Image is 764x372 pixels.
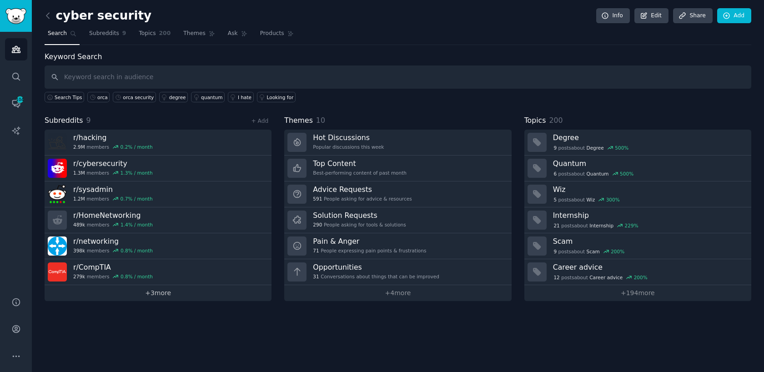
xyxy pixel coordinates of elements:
span: 9 [553,248,557,255]
span: Themes [284,115,313,126]
a: Pain & Anger71People expressing pain points & frustrations [284,233,511,259]
a: +194more [524,285,751,301]
h3: Scam [553,236,745,246]
img: GummySearch logo [5,8,26,24]
h3: Career advice [553,262,745,272]
span: Subreddits [45,115,83,126]
a: Career advice12postsaboutCareer advice200% [524,259,751,285]
span: Ask [228,30,238,38]
span: 591 [313,196,322,202]
a: Top ContentBest-performing content of past month [284,156,511,181]
span: Scam [587,248,600,255]
a: Ask [225,26,251,45]
a: Quantum6postsaboutQuantum500% [524,156,751,181]
div: orca security [123,94,154,101]
span: 279k [73,273,85,280]
span: 10 [316,116,325,125]
h3: r/ hacking [73,133,153,142]
div: post s about [553,144,629,152]
a: Edit [634,8,668,24]
h3: Top Content [313,159,407,168]
div: post s about [553,170,634,178]
div: members [73,247,153,254]
div: 500 % [615,145,628,151]
div: People expressing pain points & frustrations [313,247,426,254]
a: degree [159,92,188,102]
div: degree [169,94,186,101]
a: r/HomeNetworking489kmembers1.4% / month [45,207,271,233]
h3: Advice Requests [313,185,412,194]
div: post s about [553,247,625,256]
a: Search [45,26,80,45]
span: Degree [587,145,604,151]
div: members [73,273,153,280]
div: 0.2 % / month [121,144,153,150]
span: Internship [589,222,613,229]
span: 21 [553,222,559,229]
div: 0.8 % / month [121,247,153,254]
div: members [73,144,153,150]
span: Products [260,30,284,38]
div: 500 % [620,171,633,177]
h3: r/ cybersecurity [73,159,153,168]
a: quantum [191,92,225,102]
h3: r/ sysadmin [73,185,153,194]
a: Topics200 [136,26,174,45]
span: 31 [313,273,319,280]
div: quantum [201,94,222,101]
a: 104 [5,92,27,115]
a: Opportunities31Conversations about things that can be improved [284,259,511,285]
div: Conversations about things that can be improved [313,273,439,280]
div: 1.4 % / month [121,221,153,228]
h3: r/ HomeNetworking [73,211,153,220]
a: r/hacking2.9Mmembers0.2% / month [45,130,271,156]
div: members [73,196,153,202]
span: 1.3M [73,170,85,176]
span: Themes [183,30,206,38]
a: +4more [284,285,511,301]
span: 9 [86,116,91,125]
div: post s about [553,196,621,204]
span: 290 [313,221,322,228]
a: + Add [251,118,268,124]
h3: Internship [553,211,745,220]
div: People asking for advice & resources [313,196,412,202]
div: 1.3 % / month [121,170,153,176]
a: Subreddits9 [86,26,129,45]
a: Hot DiscussionsPopular discussions this week [284,130,511,156]
input: Keyword search in audience [45,65,751,89]
div: members [73,170,153,176]
span: Search Tips [55,94,82,101]
h3: Opportunities [313,262,439,272]
button: Search Tips [45,92,84,102]
a: Scam9postsaboutScam200% [524,233,751,259]
span: Quantum [587,171,609,177]
a: orca security [113,92,156,102]
span: 71 [313,247,319,254]
a: Advice Requests591People asking for advice & resources [284,181,511,207]
span: 2.9M [73,144,85,150]
span: 104 [16,96,24,103]
span: Topics [524,115,546,126]
h3: Wiz [553,185,745,194]
span: 398k [73,247,85,254]
h3: Hot Discussions [313,133,384,142]
a: Add [717,8,751,24]
a: Solution Requests290People asking for tools & solutions [284,207,511,233]
span: Topics [139,30,156,38]
span: Search [48,30,67,38]
img: networking [48,236,67,256]
span: 12 [553,274,559,281]
a: Internship21postsaboutInternship229% [524,207,751,233]
div: 200 % [611,248,624,255]
span: 200 [549,116,563,125]
h3: r/ CompTIA [73,262,153,272]
div: 0.8 % / month [121,273,153,280]
div: I hate [238,94,251,101]
div: Looking for [267,94,294,101]
div: Best-performing content of past month [313,170,407,176]
div: post s about [553,273,648,282]
h3: Solution Requests [313,211,406,220]
div: orca [97,94,108,101]
div: 0.7 % / month [121,196,153,202]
